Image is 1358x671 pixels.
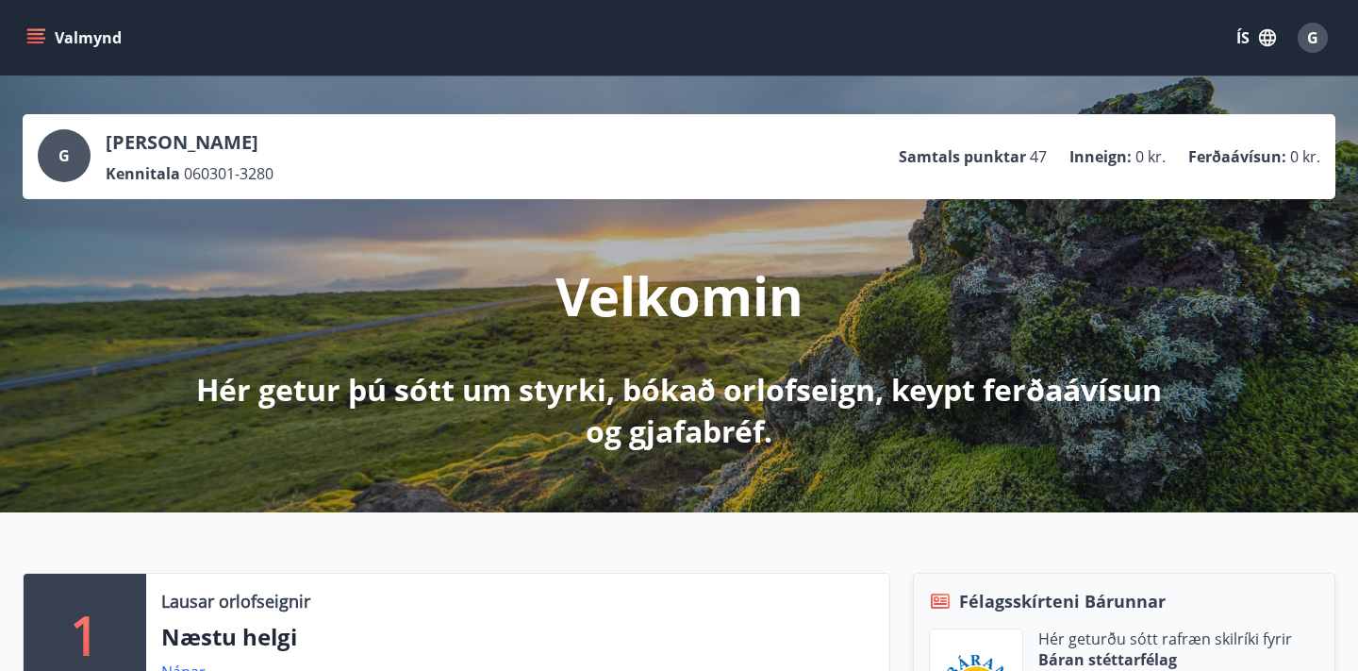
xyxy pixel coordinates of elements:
[1188,146,1286,167] p: Ferðaávísun :
[959,589,1166,613] span: Félagsskírteni Bárunnar
[1290,15,1335,60] button: G
[23,21,129,55] button: menu
[1226,21,1286,55] button: ÍS
[161,589,310,613] p: Lausar orlofseignir
[1069,146,1132,167] p: Inneign :
[106,129,273,156] p: [PERSON_NAME]
[1038,649,1292,670] p: Báran stéttarfélag
[181,369,1177,452] p: Hér getur þú sótt um styrki, bókað orlofseign, keypt ferðaávísun og gjafabréf.
[106,163,180,184] p: Kennitala
[1038,629,1292,649] p: Hér geturðu sótt rafræn skilríki fyrir
[899,146,1026,167] p: Samtals punktar
[1307,27,1318,48] span: G
[184,163,273,184] span: 060301-3280
[1030,146,1047,167] span: 47
[1290,146,1320,167] span: 0 kr.
[161,621,874,653] p: Næstu helgi
[70,598,100,670] p: 1
[58,145,70,166] span: G
[555,260,803,331] p: Velkomin
[1135,146,1166,167] span: 0 kr.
